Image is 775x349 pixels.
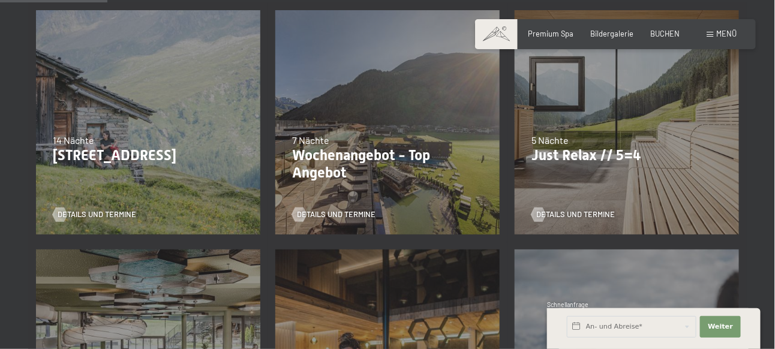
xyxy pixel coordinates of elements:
[708,322,733,332] span: Weiter
[292,147,483,182] p: Wochenangebot - Top Angebot
[547,301,588,308] span: Schnellanfrage
[651,29,680,38] a: BUCHEN
[53,134,94,146] span: 14 Nächte
[53,147,244,164] p: [STREET_ADDRESS]
[531,147,722,164] p: Just Relax // 5=4
[53,209,136,220] a: Details und Termine
[531,209,615,220] a: Details und Termine
[536,209,615,220] span: Details und Termine
[700,316,741,338] button: Weiter
[292,209,376,220] a: Details und Termine
[292,134,329,146] span: 7 Nächte
[528,29,574,38] a: Premium Spa
[591,29,634,38] a: Bildergalerie
[716,29,737,38] span: Menü
[58,209,136,220] span: Details und Termine
[531,134,569,146] span: 5 Nächte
